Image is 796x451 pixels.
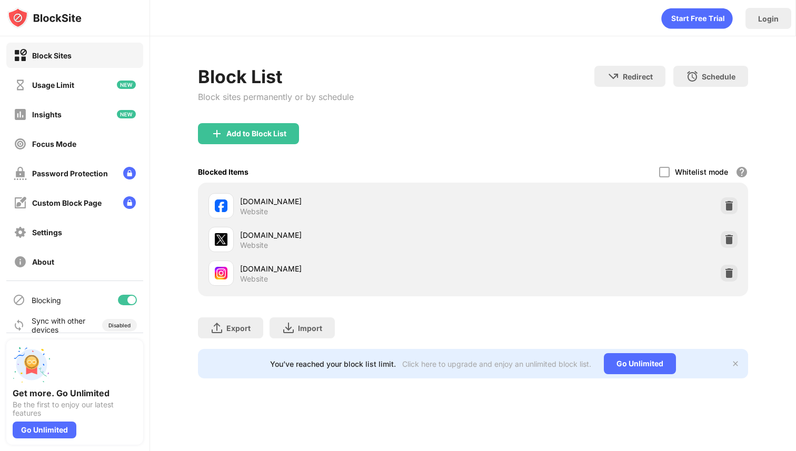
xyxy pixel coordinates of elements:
img: push-unlimited.svg [13,346,51,384]
div: Insights [32,110,62,119]
div: Website [240,274,268,284]
img: lock-menu.svg [123,196,136,209]
div: [DOMAIN_NAME] [240,229,473,240]
div: About [32,257,54,266]
div: Import [298,324,322,333]
img: favicons [215,233,227,246]
div: Schedule [702,72,735,81]
div: Add to Block List [226,129,286,138]
div: Disabled [108,322,131,328]
img: lock-menu.svg [123,167,136,179]
img: time-usage-off.svg [14,78,27,92]
div: Whitelist mode [675,167,728,176]
div: Go Unlimited [13,422,76,438]
div: Password Protection [32,169,108,178]
div: Redirect [623,72,653,81]
div: [DOMAIN_NAME] [240,196,473,207]
img: new-icon.svg [117,81,136,89]
div: Sync with other devices [32,316,86,334]
div: Focus Mode [32,139,76,148]
div: Blocking [32,296,61,305]
div: Website [240,240,268,250]
img: blocking-icon.svg [13,294,25,306]
div: You’ve reached your block list limit. [270,359,396,368]
div: [DOMAIN_NAME] [240,263,473,274]
div: Be the first to enjoy our latest features [13,400,137,417]
div: Get more. Go Unlimited [13,388,137,398]
img: sync-icon.svg [13,319,25,332]
img: block-on.svg [14,49,27,62]
div: Login [758,14,779,23]
div: Website [240,207,268,216]
img: favicons [215,199,227,212]
div: Block sites permanently or by schedule [198,92,354,102]
div: Blocked Items [198,167,248,176]
img: focus-off.svg [14,137,27,151]
div: Export [226,324,251,333]
img: insights-off.svg [14,108,27,121]
img: favicons [215,267,227,279]
div: Usage Limit [32,81,74,89]
img: password-protection-off.svg [14,167,27,180]
div: Block Sites [32,51,72,60]
div: Block List [198,66,354,87]
div: Settings [32,228,62,237]
img: logo-blocksite.svg [7,7,82,28]
img: settings-off.svg [14,226,27,239]
div: Go Unlimited [604,353,676,374]
div: animation [661,8,733,29]
img: about-off.svg [14,255,27,268]
div: Click here to upgrade and enjoy an unlimited block list. [402,359,591,368]
div: Custom Block Page [32,198,102,207]
img: customize-block-page-off.svg [14,196,27,209]
img: new-icon.svg [117,110,136,118]
img: x-button.svg [731,359,740,368]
